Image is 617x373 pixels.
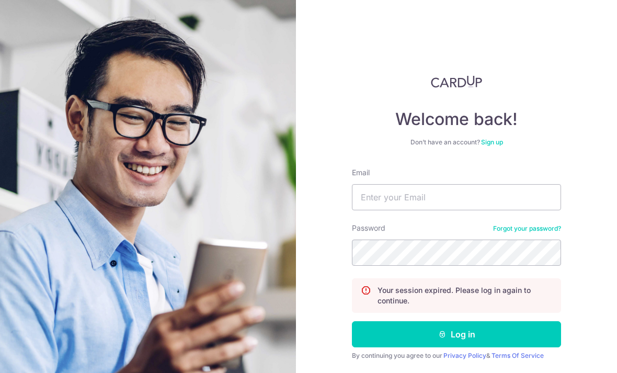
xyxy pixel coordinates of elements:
[352,223,385,233] label: Password
[493,224,561,233] a: Forgot your password?
[352,184,561,210] input: Enter your Email
[378,285,552,306] p: Your session expired. Please log in again to continue.
[352,109,561,130] h4: Welcome back!
[481,138,503,146] a: Sign up
[352,167,370,178] label: Email
[352,321,561,347] button: Log in
[492,352,544,359] a: Terms Of Service
[352,352,561,360] div: By continuing you agree to our &
[352,138,561,146] div: Don’t have an account?
[431,75,482,88] img: CardUp Logo
[443,352,486,359] a: Privacy Policy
